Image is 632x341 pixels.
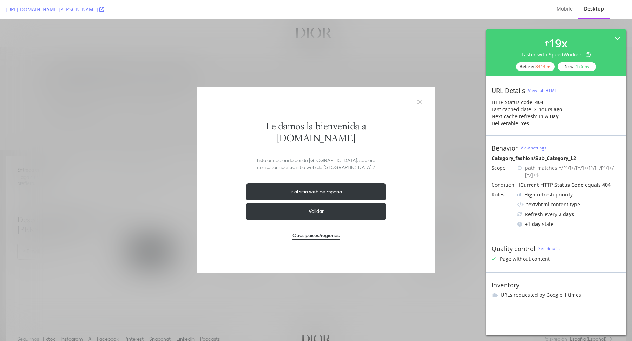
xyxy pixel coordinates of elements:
[516,62,555,71] div: Before:
[492,144,518,152] div: Behavior
[517,181,621,188] div: If
[522,51,591,58] div: faster with SpeedWorkers
[535,99,544,106] strong: 404
[517,201,621,208] div: content type
[492,106,533,113] div: Last cached date:
[292,214,339,221] button: Otros países/regiones
[559,211,574,218] div: 2 days
[549,35,568,51] div: 19 x
[246,184,386,201] button: Validar
[558,62,596,71] div: Now:
[492,113,538,120] div: Next cache refresh:
[246,165,386,181] button: Ir al sitio web de España
[528,87,557,93] div: View full HTML
[246,138,386,152] p: Está accediendo desde [GEOGRAPHIC_DATA], ¿quiere consultar nuestro sitio web de [GEOGRAPHIC_DATA] ?
[535,63,551,69] div: 3444 ms
[492,155,621,162] div: Category_fashion/Sub_Category_L2
[6,6,104,13] a: [URL][DOMAIN_NAME][PERSON_NAME]
[492,245,535,253] div: Quality control
[585,181,601,188] div: equals
[576,63,589,69] div: 176 ms
[534,106,562,113] div: 2 hours ago
[492,281,519,289] div: Inventory
[524,191,573,198] div: refresh priority
[526,201,549,208] div: text/html
[492,120,520,127] div: Deliverable:
[492,87,525,94] div: URL Details
[492,191,514,198] div: Rules
[521,120,529,127] div: Yes
[492,99,621,106] div: HTTP Status code:
[528,85,557,96] button: View full HTML
[539,113,559,120] div: in a day
[525,165,621,179] div: path matches ^/[^/]+/[^/]+/[^/]+/[^/]+/[^/]+$
[492,165,514,172] div: Scope
[557,5,573,12] div: Mobile
[492,181,514,188] div: Condition
[517,193,521,196] img: cRr4yx4cyByr8BeLxltRlzBPIAAAAAElFTkSuQmCC
[517,211,621,218] div: Refresh every
[492,292,621,299] li: URLs requested by Google 1 times
[517,221,621,228] div: stale
[525,221,541,228] div: + 1 day
[524,191,535,198] div: High
[246,101,386,125] h4: Le damos la bienvenida a [DOMAIN_NAME]
[520,181,584,188] div: Current HTTP Status Code
[602,181,611,188] div: 404
[415,79,423,87] button: aria_closeGeolocationDialog
[500,255,550,262] div: Page without content
[521,145,546,151] a: View settings
[584,5,604,12] div: Desktop
[538,246,560,252] a: See details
